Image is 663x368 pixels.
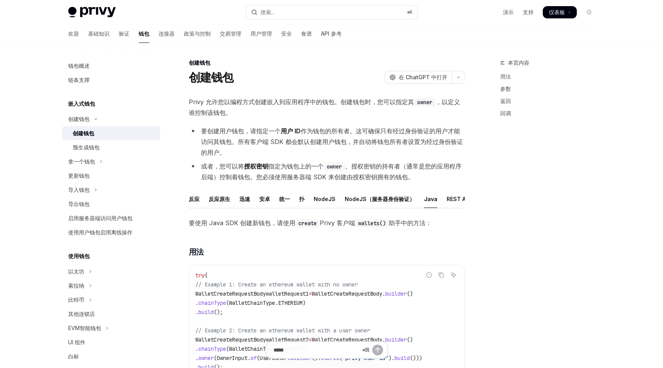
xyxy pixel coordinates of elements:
button: 复制代码块中的内容 [436,270,446,280]
font: 拿一个钱包 [68,158,95,165]
font: Privy 允许您以编程方式创建嵌入到应用程序中的钱包。创建钱包时，您可以指定其 [189,98,414,106]
a: 返回 [500,95,601,107]
code: owner [324,162,345,171]
a: 链条支撑 [62,73,160,87]
span: () [407,290,413,297]
font: 政策与控制 [184,30,211,37]
button: 切换 EVM 智能钱包部分 [62,321,160,335]
font: 本页内容 [508,59,529,66]
font: 白标 [68,353,79,360]
a: 创建钱包 [62,126,160,140]
font: API 参考 [321,30,342,37]
font: 以太坊 [68,268,84,275]
font: 扑 [299,196,304,202]
font: 比特币 [68,296,84,303]
span: = [309,336,312,343]
button: 切换 Solana 部分 [62,279,160,293]
span: // Example 1: Create an ethereum wallet with no owner [195,281,358,288]
font: 导入钱包 [68,186,90,193]
font: 创建钱包 [189,70,234,84]
a: 连接器 [159,25,175,43]
a: 预生成钱包 [62,141,160,154]
span: ) [303,299,306,306]
font: 更新钱包 [68,172,90,179]
span: WalletCreateRequestBody [312,290,382,297]
font: 授权密钥 [244,162,268,170]
a: 回调 [500,107,601,119]
font: 钱包 [139,30,149,37]
span: try [195,272,205,279]
font: 预生成钱包 [73,144,100,150]
button: 切换以太坊部分 [62,265,160,278]
a: 验证 [119,25,129,43]
a: 安全 [281,25,292,43]
font: 创建钱包 [68,116,90,122]
a: 政策与控制 [184,25,211,43]
font: Privy 客户端 [320,219,355,227]
button: 发送消息 [372,345,383,355]
font: 迅速 [239,196,250,202]
font: 用户 ID [281,127,301,135]
span: (); [214,309,223,316]
button: 打开搜索 [246,5,417,19]
code: create [295,219,320,227]
code: wallets() [355,219,389,227]
button: 切换获取钱包部分 [62,155,160,168]
button: 切换比特币部分 [62,293,160,307]
span: build [198,309,214,316]
a: 基础知识 [88,25,110,43]
font: 钱包概述 [68,62,90,69]
a: 白标 [62,350,160,363]
font: 启用服务器端访问用户钱包 [68,215,133,221]
span: . [382,336,385,343]
font: 要使用 Java SDK 创建新钱包，请使用 [189,219,295,227]
a: 钱包 [139,25,149,43]
span: { [205,272,208,279]
a: 其他连锁店 [62,307,160,321]
a: UI 组件 [62,335,160,349]
button: 询问人工智能 [449,270,458,280]
span: () [407,336,413,343]
font: 指定为钱包上的一个 [268,162,324,170]
font: 交易管理 [220,30,241,37]
button: 在 ChatGPT 中打开 [385,71,452,84]
font: Java [424,196,437,202]
a: 欢迎 [68,25,79,43]
font: 返回 [500,98,511,104]
font: 连接器 [159,30,175,37]
font: 创建钱包 [73,130,94,136]
font: 仪表板 [549,9,565,15]
font: 演示 [503,9,514,15]
font: ⌘ [407,9,409,15]
font: 用法 [500,73,511,80]
span: // Example 2: Create an ethereum wallet with a user owner [195,327,370,334]
input: 提问... [273,342,359,358]
font: 欢迎 [68,30,79,37]
font: 支持 [523,9,534,15]
span: . [382,290,385,297]
a: 支持 [523,8,534,16]
font: 反应原生 [209,196,230,202]
font: NodeJS [314,196,336,202]
a: 用法 [500,70,601,83]
span: . [195,309,198,316]
span: WalletChainType [229,299,275,306]
font: NodeJS（服务器身份验证） [345,196,415,202]
font: 使用钱包 [68,253,90,259]
font: 安卓 [259,196,270,202]
font: EVM智能钱包 [68,325,101,331]
span: ETHEREUM [278,299,303,306]
a: 更新钱包 [62,169,160,183]
span: builder [385,290,407,297]
span: walletRequest1 [266,290,309,297]
span: . [195,299,198,306]
font: 链条支撑 [68,77,90,83]
font: 验证 [119,30,129,37]
span: builder [385,336,407,343]
font: 要创建用户钱包，请指定一个 [201,127,281,135]
a: 启用服务器端访问用户钱包 [62,211,160,225]
font: 使用用户钱包启用离线操作 [68,229,133,236]
font: 反应 [189,196,200,202]
span: = [309,290,312,297]
a: 使用用户钱包启用离线操作 [62,226,160,239]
